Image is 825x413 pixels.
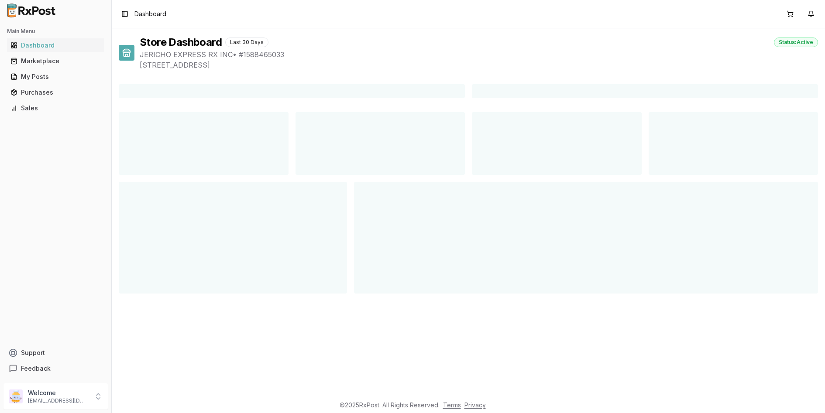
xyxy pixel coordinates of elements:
button: Marketplace [3,54,108,68]
a: Dashboard [7,38,104,53]
button: My Posts [3,70,108,84]
button: Feedback [3,361,108,376]
a: Purchases [7,85,104,100]
p: [EMAIL_ADDRESS][DOMAIN_NAME] [28,397,89,404]
span: Feedback [21,364,51,373]
div: Last 30 Days [225,38,268,47]
img: RxPost Logo [3,3,59,17]
button: Dashboard [3,38,108,52]
img: User avatar [9,389,23,403]
a: Marketplace [7,53,104,69]
div: Sales [10,104,101,113]
div: Dashboard [10,41,101,50]
a: My Posts [7,69,104,85]
div: Purchases [10,88,101,97]
h1: Store Dashboard [140,35,222,49]
div: Status: Active [774,38,818,47]
span: Dashboard [134,10,166,18]
span: JERICHO EXPRESS RX INC • # 1588465033 [140,49,818,60]
h2: Main Menu [7,28,104,35]
a: Sales [7,100,104,116]
button: Sales [3,101,108,115]
span: [STREET_ADDRESS] [140,60,818,70]
nav: breadcrumb [134,10,166,18]
div: My Posts [10,72,101,81]
a: Terms [443,401,461,409]
button: Purchases [3,85,108,99]
a: Privacy [464,401,486,409]
button: Support [3,345,108,361]
p: Welcome [28,389,89,397]
div: Marketplace [10,57,101,65]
